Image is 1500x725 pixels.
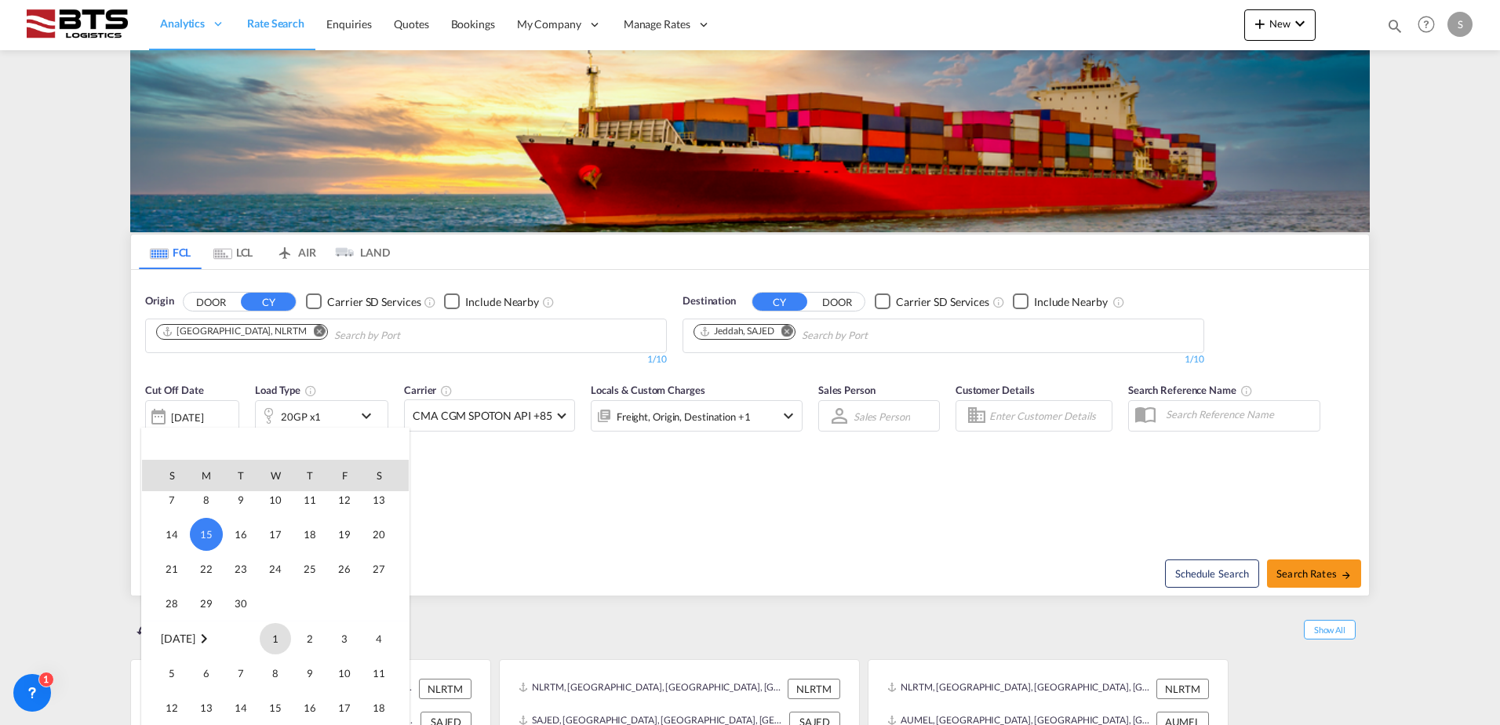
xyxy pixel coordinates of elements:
span: 18 [363,692,395,723]
span: 14 [225,692,257,723]
span: 29 [191,588,222,619]
td: Sunday September 14 2025 [142,517,189,552]
span: 5 [156,658,187,689]
th: T [293,460,327,491]
th: S [142,460,189,491]
span: 9 [294,658,326,689]
td: Friday September 26 2025 [327,552,362,586]
span: 4 [363,623,395,654]
span: 11 [363,658,395,689]
td: Monday October 13 2025 [189,690,224,725]
th: W [258,460,293,491]
tr: Week 2 [142,483,409,517]
span: 16 [294,692,326,723]
span: 23 [225,553,257,585]
span: 11 [294,484,326,516]
tr: Week 5 [142,586,409,621]
tr: Week 4 [142,552,409,586]
td: Tuesday October 14 2025 [224,690,258,725]
span: 3 [329,623,360,654]
span: 7 [225,658,257,689]
span: [DATE] [161,632,195,645]
td: Sunday September 21 2025 [142,552,189,586]
span: 10 [329,658,360,689]
tr: Week 3 [142,690,409,725]
th: M [189,460,224,491]
span: 30 [225,588,257,619]
td: Wednesday October 15 2025 [258,690,293,725]
td: Tuesday September 9 2025 [224,483,258,517]
td: Tuesday September 16 2025 [224,517,258,552]
td: Friday September 12 2025 [327,483,362,517]
span: 17 [260,519,291,550]
td: Saturday September 27 2025 [362,552,409,586]
td: Thursday October 16 2025 [293,690,327,725]
span: 10 [260,484,291,516]
td: Saturday October 4 2025 [362,621,409,656]
td: Sunday October 12 2025 [142,690,189,725]
td: Saturday September 13 2025 [362,483,409,517]
td: Wednesday September 24 2025 [258,552,293,586]
span: 12 [156,692,187,723]
span: 28 [156,588,187,619]
td: Monday October 6 2025 [189,656,224,690]
span: 17 [329,692,360,723]
td: Saturday October 18 2025 [362,690,409,725]
span: 7 [156,484,187,516]
td: Wednesday October 8 2025 [258,656,293,690]
td: Sunday October 5 2025 [142,656,189,690]
span: 18 [294,519,326,550]
td: Monday September 8 2025 [189,483,224,517]
th: F [327,460,362,491]
span: 22 [191,553,222,585]
span: 15 [260,692,291,723]
td: October 2025 [142,621,258,656]
span: 27 [363,553,395,585]
td: Thursday September 11 2025 [293,483,327,517]
td: Wednesday September 17 2025 [258,517,293,552]
td: Tuesday September 23 2025 [224,552,258,586]
td: Thursday September 18 2025 [293,517,327,552]
td: Thursday October 9 2025 [293,656,327,690]
td: Wednesday October 1 2025 [258,621,293,656]
td: Sunday September 28 2025 [142,586,189,621]
td: Thursday September 25 2025 [293,552,327,586]
td: Thursday October 2 2025 [293,621,327,656]
span: 2 [294,623,326,654]
td: Saturday October 11 2025 [362,656,409,690]
td: Sunday September 7 2025 [142,483,189,517]
span: 13 [363,484,395,516]
tr: Week 1 [142,621,409,656]
span: 13 [191,692,222,723]
span: 14 [156,519,187,550]
th: T [224,460,258,491]
td: Friday October 10 2025 [327,656,362,690]
td: Monday September 29 2025 [189,586,224,621]
td: Monday September 22 2025 [189,552,224,586]
span: 25 [294,553,326,585]
span: 20 [363,519,395,550]
span: 24 [260,553,291,585]
td: Friday October 3 2025 [327,621,362,656]
td: Tuesday October 7 2025 [224,656,258,690]
td: Friday October 17 2025 [327,690,362,725]
td: Tuesday September 30 2025 [224,586,258,621]
span: 8 [191,484,222,516]
td: Friday September 19 2025 [327,517,362,552]
span: 12 [329,484,360,516]
span: 15 [190,518,223,551]
td: Saturday September 20 2025 [362,517,409,552]
span: 1 [260,623,291,654]
tr: Week 3 [142,517,409,552]
td: Monday September 15 2025 [189,517,224,552]
tr: Week 2 [142,656,409,690]
span: 8 [260,658,291,689]
span: 19 [329,519,360,550]
span: 9 [225,484,257,516]
span: 21 [156,553,187,585]
span: 26 [329,553,360,585]
span: 6 [191,658,222,689]
span: 16 [225,519,257,550]
td: Wednesday September 10 2025 [258,483,293,517]
th: S [362,460,409,491]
